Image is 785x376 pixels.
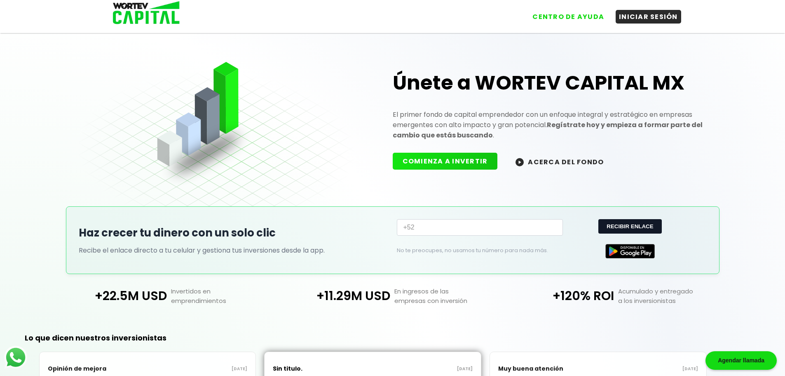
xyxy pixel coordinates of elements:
p: [DATE] [598,366,698,372]
p: Recibe el enlace directo a tu celular y gestiona tus inversiones desde la app. [79,245,389,255]
a: INICIAR SESIÓN [607,4,681,24]
p: +11.29M USD [281,286,390,305]
strong: Regístrate hoy y empieza a formar parte del cambio que estás buscando [393,120,703,140]
p: +22.5M USD [57,286,166,305]
img: Google Play [605,244,655,258]
button: RECIBIR ENLACE [598,219,661,234]
button: CENTRO DE AYUDA [529,10,607,24]
img: logos_whatsapp-icon.242b2217.svg [4,346,27,369]
p: [DATE] [148,366,247,372]
p: +120% ROI [504,286,614,305]
button: INICIAR SESIÓN [616,10,681,24]
button: COMIENZA A INVERTIR [393,153,498,170]
p: En ingresos de las empresas con inversión [390,286,504,305]
button: ACERCA DEL FONDO [506,153,614,170]
p: [DATE] [373,366,473,372]
p: El primer fondo de capital emprendedor con un enfoque integral y estratégico en empresas emergent... [393,109,707,140]
h1: Únete a WORTEV CAPITAL MX [393,70,707,96]
h2: Haz crecer tu dinero con un solo clic [79,225,389,241]
div: Agendar llamada [705,351,777,370]
a: CENTRO DE AYUDA [521,4,607,24]
p: Invertidos en emprendimientos [167,286,281,305]
p: No te preocupes, no usamos tu número para nada más. [397,247,550,254]
a: COMIENZA A INVERTIR [393,156,506,166]
p: Acumulado y entregado a los inversionistas [614,286,728,305]
img: wortev-capital-acerca-del-fondo [516,158,524,166]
